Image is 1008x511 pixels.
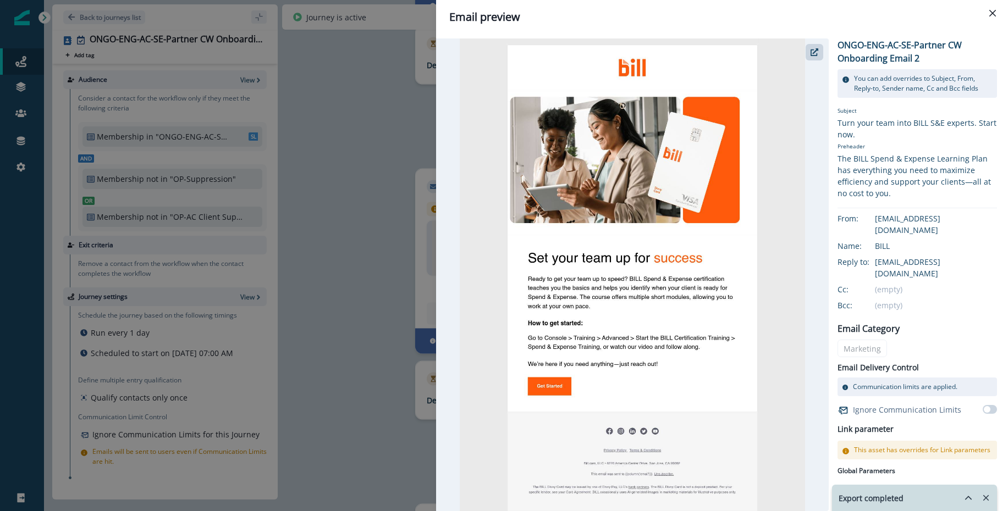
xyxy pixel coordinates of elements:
p: Export completed [839,492,904,504]
div: (empty) [875,284,997,295]
p: You can add overrides to Subject, From, Reply-to, Sender name, Cc and Bcc fields [854,74,993,93]
button: hide-exports [960,490,977,506]
p: Global Parameters [838,464,895,476]
p: Subject [838,107,997,117]
div: [EMAIL_ADDRESS][DOMAIN_NAME] [875,213,997,236]
div: Reply to: [838,256,893,268]
p: utm_source [838,482,873,492]
div: (empty) [875,299,997,311]
h2: Link parameter [838,423,894,436]
button: hide-exports [951,485,973,510]
div: Email preview [449,9,995,25]
div: [EMAIL_ADDRESS][DOMAIN_NAME] [875,256,997,279]
div: Cc: [838,284,893,295]
div: Turn your team into BILL S&E experts. Start now. [838,117,997,140]
button: Remove-exports [977,490,995,506]
div: Bcc: [838,299,893,311]
button: Close [984,4,1001,22]
p: Preheader [838,140,997,153]
p: This asset has overrides for Link parameters [854,445,990,455]
div: From: [838,213,893,224]
div: BILL [875,240,997,252]
p: ONGO-ENG-AC-SE-Partner CW Onboarding Email 2 [838,38,997,65]
img: email asset unavailable [460,38,805,511]
div: Name: [838,240,893,252]
div: The BILL Spend & Expense Learning Plan has everything you need to maximize efficiency and support... [838,153,997,199]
